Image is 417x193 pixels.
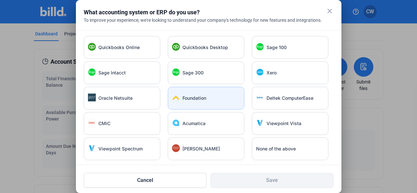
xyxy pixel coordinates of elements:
span: Deltek ComputerEase [266,95,313,101]
span: Sage 300 [182,70,204,76]
span: Viewpoint Spectrum [98,146,143,152]
span: Viewpoint Vista [266,120,301,127]
button: Save [210,173,334,188]
button: Cancel [84,173,207,188]
mat-icon: close [326,7,334,15]
span: Xero [266,70,277,76]
span: Acumatica [182,120,206,127]
span: Quickbooks Online [98,44,140,51]
span: Oracle Netsuite [98,95,133,101]
span: CMiC [98,120,110,127]
div: To improve your experience, we're looking to understand your company's technology for new feature... [84,17,334,23]
span: Sage 100 [266,44,287,51]
span: [PERSON_NAME] [182,146,220,152]
span: Quickbooks Desktop [182,44,228,51]
span: Sage Intacct [98,70,126,76]
span: Foundation [182,95,206,101]
span: None of the above [256,146,296,152]
div: What accounting system or ERP do you use? [84,8,317,17]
